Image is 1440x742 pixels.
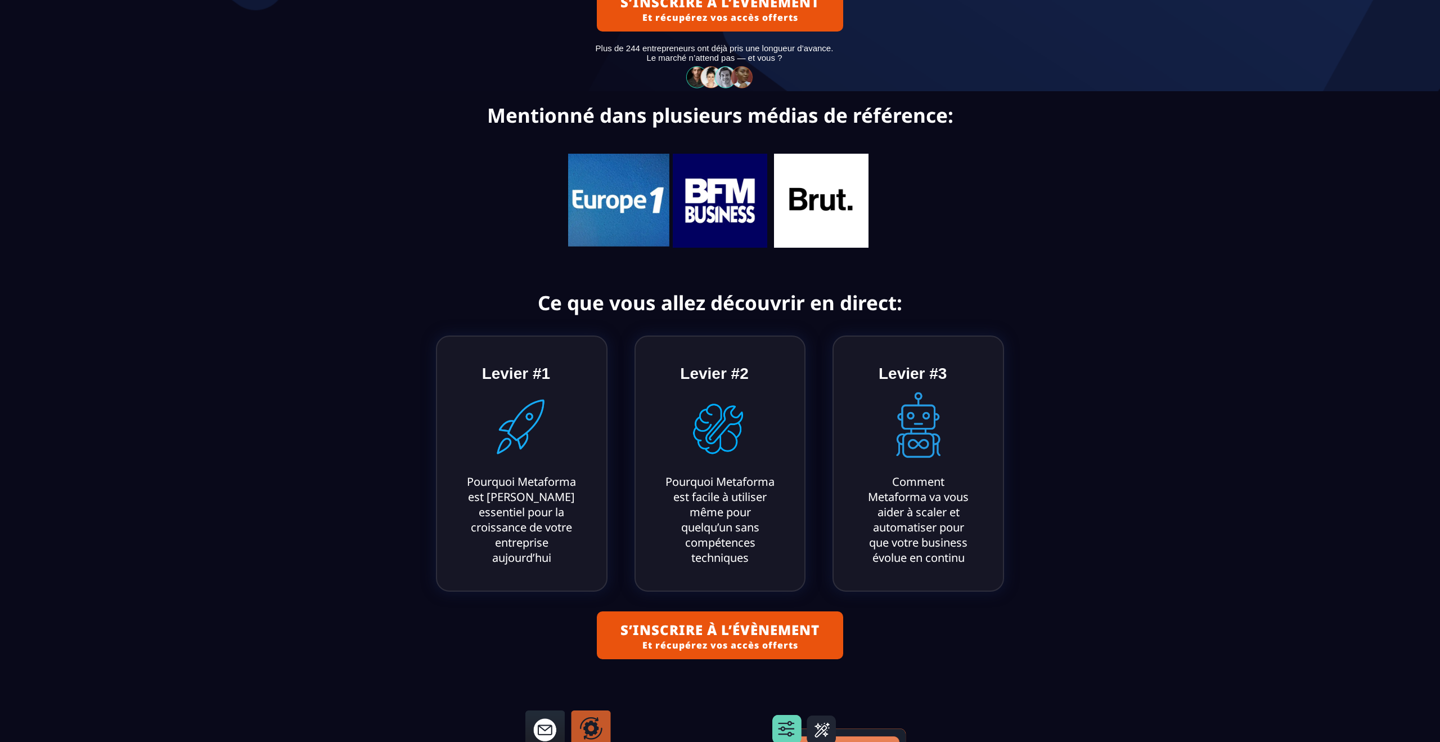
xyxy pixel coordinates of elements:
[679,388,760,469] img: 1d3fc4a091ef8b41c79d0fb4c4bd3f35_D0A26184-220D-4C06-96EB-B2CDB567F1BB.png
[677,362,751,386] text: Levier #2
[863,474,973,565] div: Comment Metaforma va vous aider à scaler et automatiser pour que votre business évolue en continu
[568,154,669,247] img: 0554b7621dbcc23f00e47a6d4a67910b_Capture_d%E2%80%99e%CC%81cran_2025-06-07_a%CC%80_08.10.48.png
[467,474,577,565] div: Pourquoi Metaforma est [PERSON_NAME] essentiel pour la croissance de votre entreprise aujourd’hui
[878,388,958,469] img: d4a267b17fc6e0ef114dc0b8481fbdda_E2C8B7EC-D681-4D32-9C9E-9B9A6C7BD6DF.png
[876,362,949,386] text: Levier #3
[8,102,1432,131] text: Mentionné dans plusieurs médias de référence:
[683,65,757,88] img: 32586e8465b4242308ef789b458fc82f_community-people.png
[479,362,553,386] text: Levier #1
[597,611,843,659] button: S’INSCRIRE À L’ÉVÈNEMENTEt récupérez vos accès offerts
[663,471,778,568] text: Pourquoi Metaforma est facile à utiliser même pour quelqu’un sans compétences techniques
[481,388,562,469] img: 7855a750c2a90cff45b22efec585ac75_9C77A67D-99AA-47C6-92F1-D3122C73E2E3.png
[673,154,767,248] img: b7f71f5504ea002da3ba733e1ad0b0f6_119.jpg
[774,154,868,248] img: 704b97603b3d89ec847c04719d9c8fae_221.jpg
[357,41,1072,65] text: Plus de 244 entrepreneurs ont déjà pris une longueur d’avance. Le marché n’attend pas — et vous ?
[8,289,1432,319] text: Ce que vous allez découvrir en direct:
